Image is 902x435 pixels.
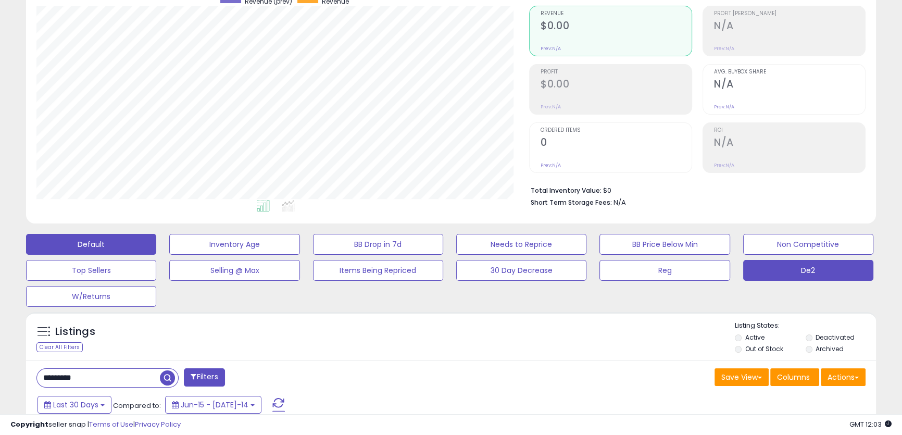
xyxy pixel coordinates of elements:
[745,333,764,342] label: Active
[36,342,83,352] div: Clear All Filters
[531,186,602,195] b: Total Inventory Value:
[770,368,819,386] button: Columns
[821,368,866,386] button: Actions
[26,260,156,281] button: Top Sellers
[53,400,98,410] span: Last 30 Days
[10,419,48,429] strong: Copyright
[714,78,865,92] h2: N/A
[26,234,156,255] button: Default
[37,396,111,414] button: Last 30 Days
[714,136,865,151] h2: N/A
[165,396,261,414] button: Jun-15 - [DATE]-14
[184,368,224,387] button: Filters
[714,128,865,133] span: ROI
[599,234,730,255] button: BB Price Below Min
[313,234,443,255] button: BB Drop in 7d
[714,69,865,75] span: Avg. Buybox Share
[816,333,855,342] label: Deactivated
[715,368,769,386] button: Save View
[735,321,876,331] p: Listing States:
[541,69,692,75] span: Profit
[714,45,734,52] small: Prev: N/A
[613,197,626,207] span: N/A
[714,162,734,168] small: Prev: N/A
[541,11,692,17] span: Revenue
[714,20,865,34] h2: N/A
[541,136,692,151] h2: 0
[169,260,299,281] button: Selling @ Max
[541,78,692,92] h2: $0.00
[89,419,133,429] a: Terms of Use
[849,419,892,429] span: 2025-08-14 12:03 GMT
[531,183,858,196] li: $0
[714,11,865,17] span: Profit [PERSON_NAME]
[743,260,873,281] button: De2
[456,234,586,255] button: Needs to Reprice
[531,198,612,207] b: Short Term Storage Fees:
[714,104,734,110] small: Prev: N/A
[745,344,783,353] label: Out of Stock
[777,372,810,382] span: Columns
[743,234,873,255] button: Non Competitive
[313,260,443,281] button: Items Being Repriced
[816,344,844,353] label: Archived
[541,104,561,110] small: Prev: N/A
[181,400,248,410] span: Jun-15 - [DATE]-14
[10,420,181,430] div: seller snap | |
[135,419,181,429] a: Privacy Policy
[599,260,730,281] button: Reg
[456,260,586,281] button: 30 Day Decrease
[541,128,692,133] span: Ordered Items
[169,234,299,255] button: Inventory Age
[541,162,561,168] small: Prev: N/A
[541,20,692,34] h2: $0.00
[541,45,561,52] small: Prev: N/A
[113,401,161,411] span: Compared to:
[26,286,156,307] button: W/Returns
[55,325,95,339] h5: Listings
